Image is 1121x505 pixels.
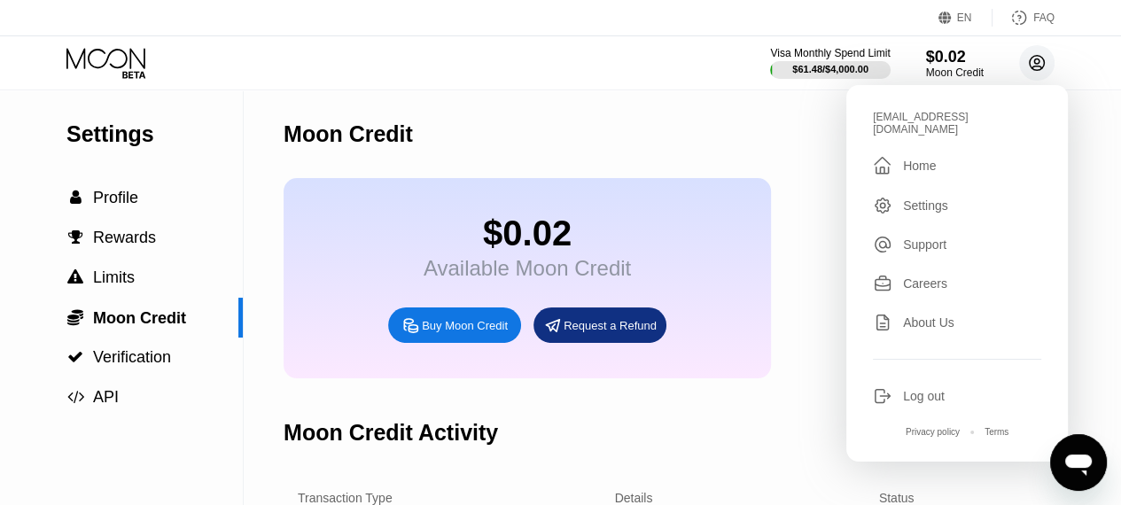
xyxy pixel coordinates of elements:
[1033,12,1055,24] div: FAQ
[564,318,657,333] div: Request a Refund
[67,269,83,285] span: 
[93,229,156,246] span: Rewards
[873,313,1041,332] div: About Us
[615,491,653,505] div: Details
[66,269,84,285] div: 
[284,121,413,147] div: Moon Credit
[770,47,890,59] div: Visa Monthly Spend Limit
[66,229,84,245] div: 
[93,348,171,366] span: Verification
[67,349,83,365] span: 
[903,315,954,330] div: About Us
[873,155,1041,176] div: Home
[873,155,892,176] div: 
[66,308,84,326] div: 
[903,159,936,173] div: Home
[879,491,915,505] div: Status
[985,427,1008,437] div: Terms
[93,189,138,206] span: Profile
[1050,434,1107,491] iframe: Button to launch messaging window
[66,349,84,365] div: 
[298,491,393,505] div: Transaction Type
[93,388,119,406] span: API
[957,12,972,24] div: EN
[70,190,82,206] span: 
[903,389,945,403] div: Log out
[68,229,83,245] span: 
[926,66,984,79] div: Moon Credit
[284,420,498,446] div: Moon Credit Activity
[66,121,243,147] div: Settings
[873,196,1041,215] div: Settings
[533,307,666,343] div: Request a Refund
[906,427,960,437] div: Privacy policy
[424,256,631,281] div: Available Moon Credit
[993,9,1055,27] div: FAQ
[66,190,84,206] div: 
[903,237,946,252] div: Support
[926,48,984,79] div: $0.02Moon Credit
[770,47,890,79] div: Visa Monthly Spend Limit$61.48/$4,000.00
[93,309,186,327] span: Moon Credit
[873,274,1041,293] div: Careers
[792,64,868,74] div: $61.48 / $4,000.00
[93,268,135,286] span: Limits
[873,235,1041,254] div: Support
[873,386,1041,406] div: Log out
[67,308,83,326] span: 
[67,389,84,405] span: 
[422,318,508,333] div: Buy Moon Credit
[66,389,84,405] div: 
[424,214,631,253] div: $0.02
[903,198,948,213] div: Settings
[388,307,521,343] div: Buy Moon Credit
[903,276,947,291] div: Careers
[938,9,993,27] div: EN
[926,48,984,66] div: $0.02
[873,111,1041,136] div: [EMAIL_ADDRESS][DOMAIN_NAME]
